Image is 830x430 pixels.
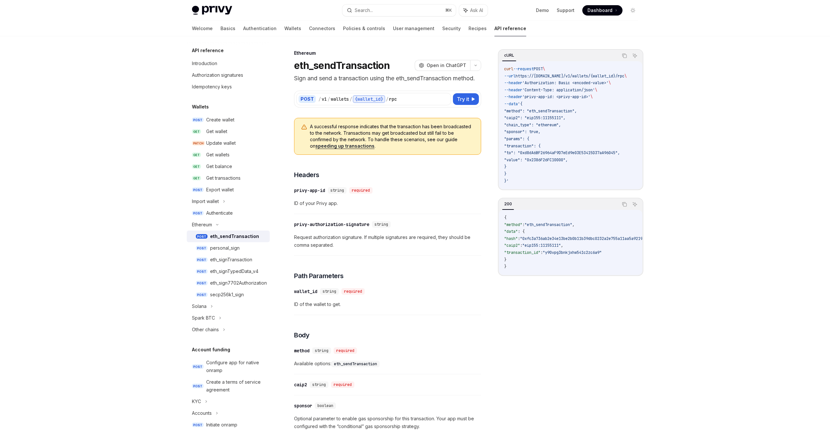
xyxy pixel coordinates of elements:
div: Solana [192,302,207,310]
span: { [504,215,506,220]
div: Other chains [192,326,219,334]
span: "params": { [504,136,529,141]
div: Authorization signatures [192,71,243,79]
a: POSTConfigure app for native onramp [187,357,270,376]
div: v1 [322,96,327,102]
span: }' [504,178,509,184]
div: / [386,96,388,102]
div: Create a terms of service agreement [206,378,266,394]
span: ⌘ K [445,8,452,13]
span: "value": "0x2386F26FC10000", [504,157,568,163]
span: --header [504,80,522,85]
a: POSTCreate a terms of service agreement [187,376,270,396]
span: --header [504,87,522,93]
span: "hash" [504,236,518,241]
span: GET [192,176,201,181]
button: Open in ChatGPT [415,60,470,71]
div: eth_signTypedData_v4 [210,267,258,275]
button: Try it [453,93,479,105]
span: : [518,236,520,241]
a: Recipes [468,21,487,36]
div: / [327,96,330,102]
span: } [504,164,506,169]
span: "sponsor": true, [504,129,540,134]
div: Initiate onramp [206,421,237,429]
span: "y90vpg3bnkjxhw541c2zc6a9" [543,250,602,255]
span: : [520,243,522,248]
a: Connectors [309,21,335,36]
span: --request [513,66,534,72]
div: privy-authorization-signature [294,221,369,228]
div: Get transactions [206,174,241,182]
span: , [572,222,575,227]
div: Import wallet [192,198,219,205]
a: POSTeth_sign7702Authorization [187,277,270,289]
div: required [334,347,357,354]
span: GET [192,153,201,157]
span: POST [192,384,204,389]
span: ID of the wallet to get. [294,300,481,308]
span: string [374,222,388,227]
button: Search...⌘K [342,5,456,16]
span: } [504,257,506,262]
span: : [522,222,525,227]
a: Authentication [243,21,277,36]
a: Policies & controls [343,21,385,36]
div: Search... [355,6,373,14]
span: '{ [518,101,522,107]
span: Path Parameters [294,271,344,280]
p: Sign and send a transaction using the eth_sendTransaction method. [294,74,481,83]
span: string [312,382,326,387]
a: GETGet transactions [187,172,270,184]
a: POSTeth_signTransaction [187,254,270,266]
span: "method" [504,222,522,227]
button: Copy the contents from the code block [620,51,629,60]
a: Introduction [187,58,270,69]
a: User management [393,21,434,36]
span: "chain_type": "ethereum", [504,122,561,128]
a: POSTsecp256k1_sign [187,289,270,300]
div: caip2 [294,381,307,388]
div: Authenticate [206,209,233,217]
span: : { [518,229,525,234]
div: Introduction [192,60,217,67]
span: POST [196,269,207,274]
span: POST [192,423,204,427]
div: eth_sign7702Authorization [210,279,267,287]
div: POST [299,95,316,103]
div: privy-app-id [294,187,325,194]
a: POSTpersonal_sign [187,242,270,254]
span: Body [294,331,309,340]
a: Security [442,21,461,36]
a: POSTExport wallet [187,184,270,196]
span: , [561,243,563,248]
div: 200 [502,200,514,208]
h5: API reference [192,47,224,54]
button: Toggle dark mode [628,5,638,16]
div: cURL [502,51,516,59]
span: : [540,250,543,255]
div: {wallet_id} [353,95,385,103]
span: "data" [504,229,518,234]
span: "to": "0xd8dA6BF26964aF9D7eEd9e03E53415D37aA96045", [504,150,620,155]
button: Ask AI [631,200,639,209]
div: Ethereum [294,50,481,56]
div: eth_signTransaction [210,256,252,264]
span: string [330,188,344,193]
a: Basics [220,21,235,36]
span: ID of your Privy app. [294,199,481,207]
svg: Warning [301,124,307,130]
button: Ask AI [631,51,639,60]
button: Copy the contents from the code block [620,200,629,209]
span: --data [504,101,518,107]
span: POST [196,246,207,251]
button: Ask AI [459,5,488,16]
span: "eth_sendTransaction" [525,222,572,227]
div: sponsor [294,402,312,409]
span: PATCH [192,141,205,146]
span: "0xfc3a736ab2e34e13be2b0b11b39dbc0232a2e755a11aa5a9219890d3b2c6c7d8" [520,236,674,241]
span: POST [192,187,204,192]
a: Dashboard [582,5,622,16]
div: Export wallet [206,186,234,194]
span: "method": "eth_sendTransaction", [504,108,577,114]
